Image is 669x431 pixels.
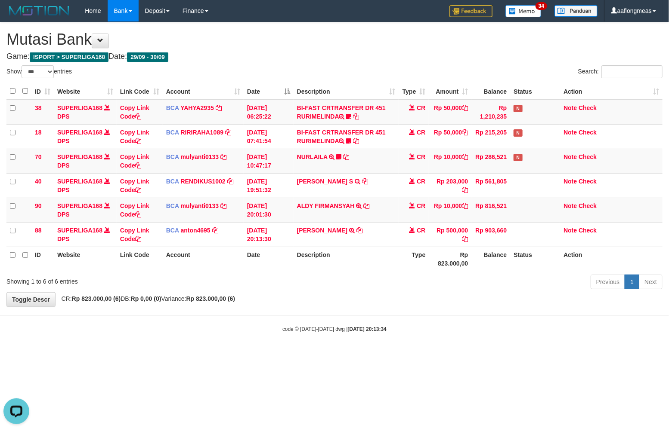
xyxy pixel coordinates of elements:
[166,227,179,234] span: BCA
[163,83,244,100] th: Account: activate to sort column ascending
[294,247,399,271] th: Description
[6,292,56,307] a: Toggle Descr
[244,149,294,173] td: [DATE] 10:47:17
[120,202,149,218] a: Copy Link Code
[227,178,233,185] a: Copy RENDIKUS1002 to clipboard
[462,202,468,209] a: Copy Rp 10,000 to clipboard
[471,149,510,173] td: Rp 286,521
[505,5,542,17] img: Button%20Memo.svg
[471,83,510,100] th: Balance
[578,65,663,78] label: Search:
[72,295,121,302] strong: Rp 823.000,00 (6)
[166,129,179,136] span: BCA
[244,100,294,125] td: [DATE] 06:25:22
[22,65,54,78] select: Showentries
[625,275,639,289] a: 1
[564,178,577,185] a: Note
[57,129,102,136] a: SUPERLIGA168
[363,202,369,209] a: Copy ALDY FIRMANSYAH to clipboard
[35,104,42,111] span: 38
[57,202,102,209] a: SUPERLIGA168
[216,104,222,111] a: Copy YAHYA2935 to clipboard
[297,202,355,209] a: ALDY FIRMANSYAH
[471,247,510,271] th: Balance
[244,173,294,198] td: [DATE] 19:51:32
[560,247,663,271] th: Action
[6,274,273,286] div: Showing 1 to 6 of 6 entries
[212,227,218,234] a: Copy anton4695 to clipboard
[429,222,471,247] td: Rp 500,000
[417,178,425,185] span: CR
[54,149,117,173] td: DPS
[429,173,471,198] td: Rp 203,000
[449,5,492,17] img: Feedback.jpg
[399,247,429,271] th: Type
[54,222,117,247] td: DPS
[35,178,42,185] span: 40
[120,129,149,144] a: Copy Link Code
[353,113,359,120] a: Copy BI-FAST CRTRANSFER DR 451 RURIMELINDA to clipboard
[30,52,108,62] span: ISPORT > SUPERLIGA168
[166,153,179,160] span: BCA
[471,100,510,125] td: Rp 1,210,235
[127,52,168,62] span: 29/09 - 30/09
[564,202,577,209] a: Note
[244,124,294,149] td: [DATE] 07:41:54
[220,202,226,209] a: Copy mulyanti0133 to clipboard
[536,2,547,10] span: 34
[471,173,510,198] td: Rp 561,805
[57,295,235,302] span: CR: DB: Variance:
[117,83,163,100] th: Link Code: activate to sort column ascending
[510,247,560,271] th: Status
[362,178,368,185] a: Copy SRI WAHYUNI S to clipboard
[471,198,510,222] td: Rp 816,521
[166,104,179,111] span: BCA
[294,100,399,125] td: BI-FAST CRTRANSFER DR 451 RURIMELINDA
[564,129,577,136] a: Note
[356,227,362,234] a: Copy KEMAS MUHAMAD ABBY to clipboard
[35,153,42,160] span: 70
[244,247,294,271] th: Date
[514,129,522,137] span: Has Note
[579,104,597,111] a: Check
[57,178,102,185] a: SUPERLIGA168
[220,153,226,160] a: Copy mulyanti0133 to clipboard
[181,129,224,136] a: RIRIRAHA1089
[57,227,102,234] a: SUPERLIGA168
[429,83,471,100] th: Amount: activate to sort column ascending
[462,153,468,160] a: Copy Rp 10,000 to clipboard
[31,247,54,271] th: ID
[417,227,425,234] span: CR
[35,202,42,209] span: 90
[6,4,72,17] img: MOTION_logo.png
[120,104,149,120] a: Copy Link Code
[166,178,179,185] span: BCA
[297,178,353,185] a: [PERSON_NAME] S
[54,173,117,198] td: DPS
[579,129,597,136] a: Check
[186,295,235,302] strong: Rp 823.000,00 (6)
[417,153,425,160] span: CR
[564,227,577,234] a: Note
[429,198,471,222] td: Rp 10,000
[54,198,117,222] td: DPS
[429,100,471,125] td: Rp 50,000
[471,124,510,149] td: Rp 215,205
[564,153,577,160] a: Note
[6,31,663,48] h1: Mutasi Bank
[120,227,149,242] a: Copy Link Code
[6,52,663,61] h4: Game: Date:
[6,65,72,78] label: Show entries
[429,247,471,271] th: Rp 823.000,00
[554,5,598,17] img: panduan.png
[181,202,219,209] a: mulyanti0133
[294,124,399,149] td: BI-FAST CRTRANSFER DR 451 RURIMELINDA
[120,178,149,193] a: Copy Link Code
[417,202,425,209] span: CR
[348,326,387,332] strong: [DATE] 20:13:34
[560,83,663,100] th: Action: activate to sort column ascending
[579,178,597,185] a: Check
[54,100,117,125] td: DPS
[471,222,510,247] td: Rp 903,660
[399,83,429,100] th: Type: activate to sort column ascending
